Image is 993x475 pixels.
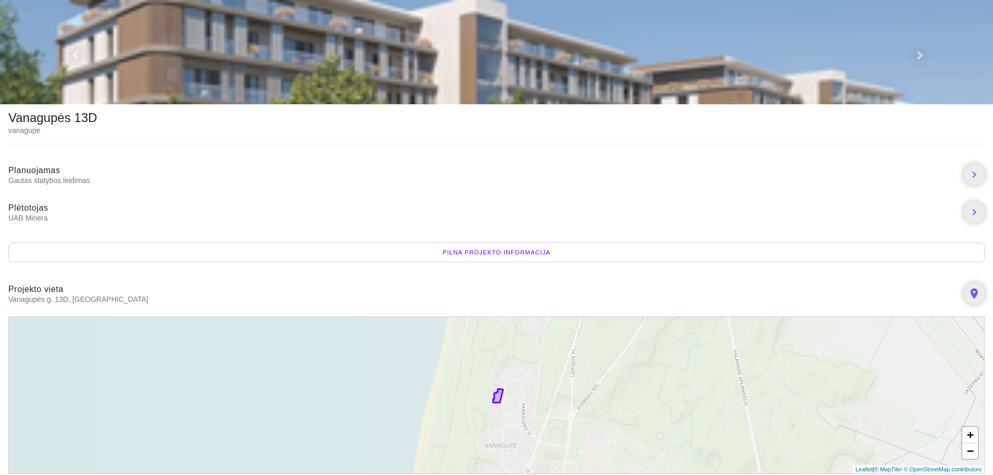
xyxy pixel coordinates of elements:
div: Vanagupės 13D [8,113,97,123]
a: place [964,283,985,304]
span: UAB Minera [8,213,955,223]
a: © MapTiler [874,466,902,472]
span: Vanagupės g. 13D, [GEOGRAPHIC_DATA] [8,295,955,304]
span: Planuojamas [8,166,60,175]
a: chevron_right [964,164,985,185]
div: Pilna projekto informacija [8,242,985,262]
span: Projekto vieta [8,285,64,294]
a: Zoom out [962,443,978,459]
i: chevron_right [968,168,980,181]
div: | [853,465,984,474]
div: vanagupe [8,125,97,136]
a: © OpenStreetMap contributors [904,466,982,472]
span: Plėtotojas [8,203,48,212]
a: Zoom in [962,427,978,443]
span: Gautas statybos leidimas [8,176,955,185]
i: chevron_right [968,206,980,218]
a: chevron_right [964,202,985,223]
i: place [968,287,980,300]
a: Leaflet [855,466,873,472]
